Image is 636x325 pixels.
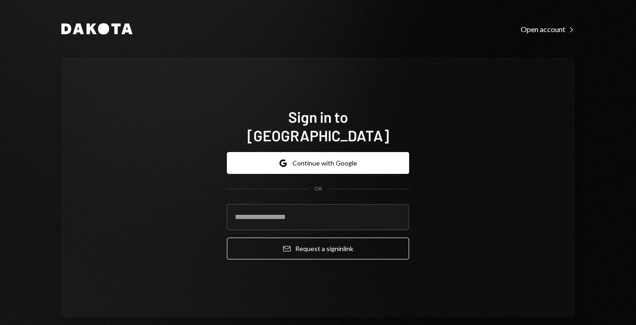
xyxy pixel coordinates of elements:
h1: Sign in to [GEOGRAPHIC_DATA] [227,107,409,145]
a: Open account [521,24,575,34]
div: Open account [521,25,575,34]
button: Request a signinlink [227,238,409,259]
div: OR [314,185,322,193]
button: Continue with Google [227,152,409,174]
